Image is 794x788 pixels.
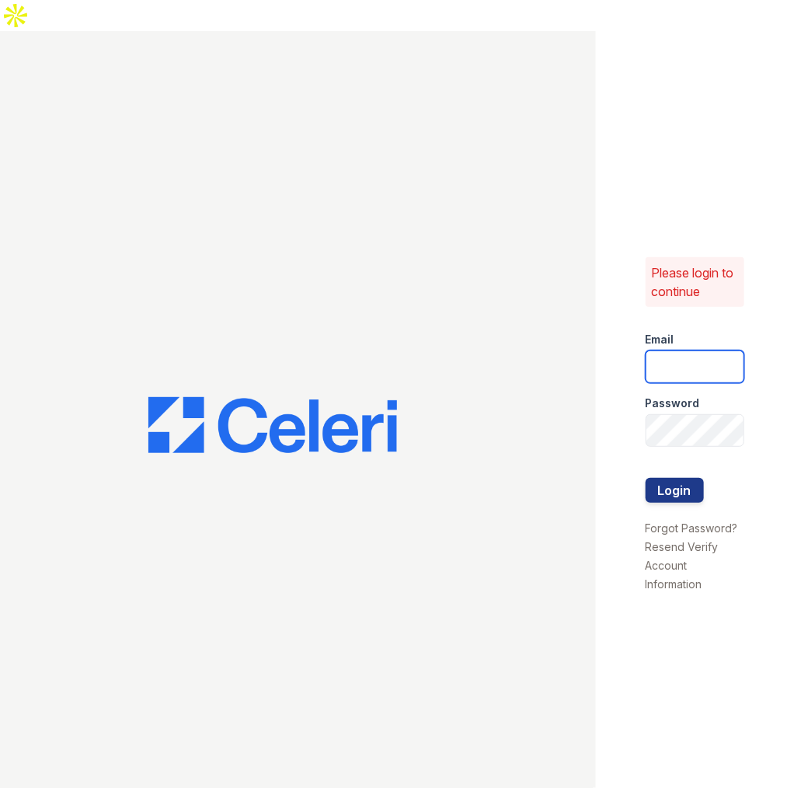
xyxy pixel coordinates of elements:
label: Password [646,396,700,411]
button: Login [646,478,704,503]
p: Please login to continue [652,263,739,301]
label: Email [646,332,674,347]
a: Resend Verify Account Information [646,540,719,591]
a: Forgot Password? [646,521,738,535]
img: CE_Logo_Blue-a8612792a0a2168367f1c8372b55b34899dd931a85d93a1a3d3e32e68fde9ad4.png [148,397,397,453]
